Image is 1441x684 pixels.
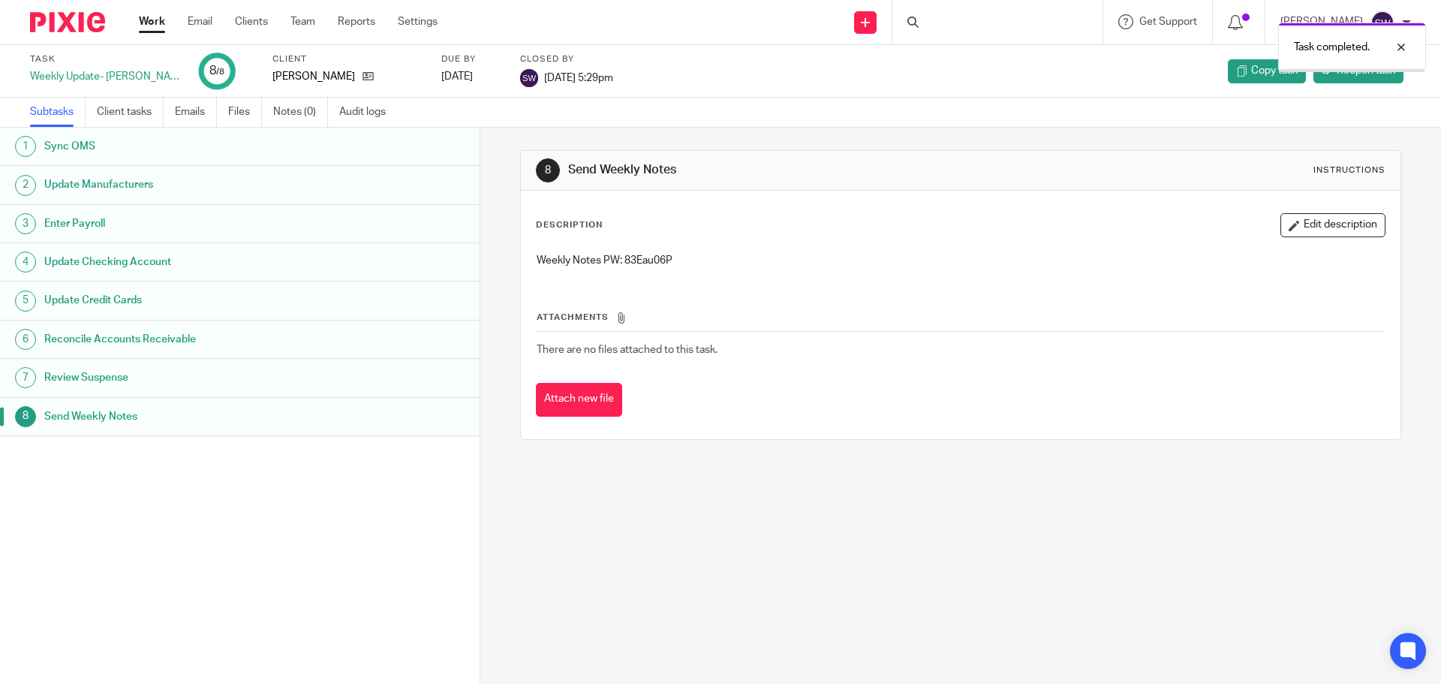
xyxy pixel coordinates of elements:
div: 4 [15,252,36,273]
a: Email [188,14,212,29]
div: 6 [15,329,36,350]
a: Reports [338,14,375,29]
a: Team [290,14,315,29]
img: svg%3E [1370,11,1394,35]
a: Settings [398,14,438,29]
h1: Sync OMS [44,135,325,158]
span: Attachments [537,313,609,321]
h1: Update Manufacturers [44,173,325,196]
div: 1 [15,136,36,157]
div: Instructions [1313,164,1385,176]
h1: Send Weekly Notes [44,405,325,428]
a: Emails [175,98,217,127]
label: Task [30,53,180,65]
a: Audit logs [339,98,397,127]
p: Description [536,219,603,231]
h1: Enter Payroll [44,212,325,235]
div: 8 [536,158,560,182]
h1: Update Checking Account [44,251,325,273]
button: Attach new file [536,383,622,417]
div: 7 [15,367,36,388]
p: Weekly Notes PW: 83Eau06P [537,253,1384,268]
small: /8 [216,68,224,76]
a: Work [139,14,165,29]
div: 3 [15,213,36,234]
div: 8 [15,406,36,427]
label: Client [272,53,423,65]
label: Closed by [520,53,613,65]
div: 2 [15,175,36,196]
a: Clients [235,14,268,29]
label: Due by [441,53,501,65]
button: Edit description [1280,213,1385,237]
a: Client tasks [97,98,164,127]
h1: Send Weekly Notes [568,162,993,178]
div: [DATE] [441,69,501,84]
span: There are no files attached to this task. [537,345,717,355]
p: [PERSON_NAME] [272,69,355,84]
p: Task completed. [1294,40,1370,55]
div: 5 [15,291,36,312]
a: Notes (0) [273,98,328,127]
a: Files [228,98,262,127]
span: [DATE] 5:29pm [544,72,613,83]
img: Pixie [30,12,105,32]
a: Subtasks [30,98,86,127]
h1: Reconcile Accounts Receivable [44,328,325,351]
div: Weekly Update- [PERSON_NAME] [30,69,180,84]
div: 8 [209,62,224,80]
img: svg%3E [520,69,538,87]
h1: Update Credit Cards [44,289,325,312]
h1: Review Suspense [44,366,325,389]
